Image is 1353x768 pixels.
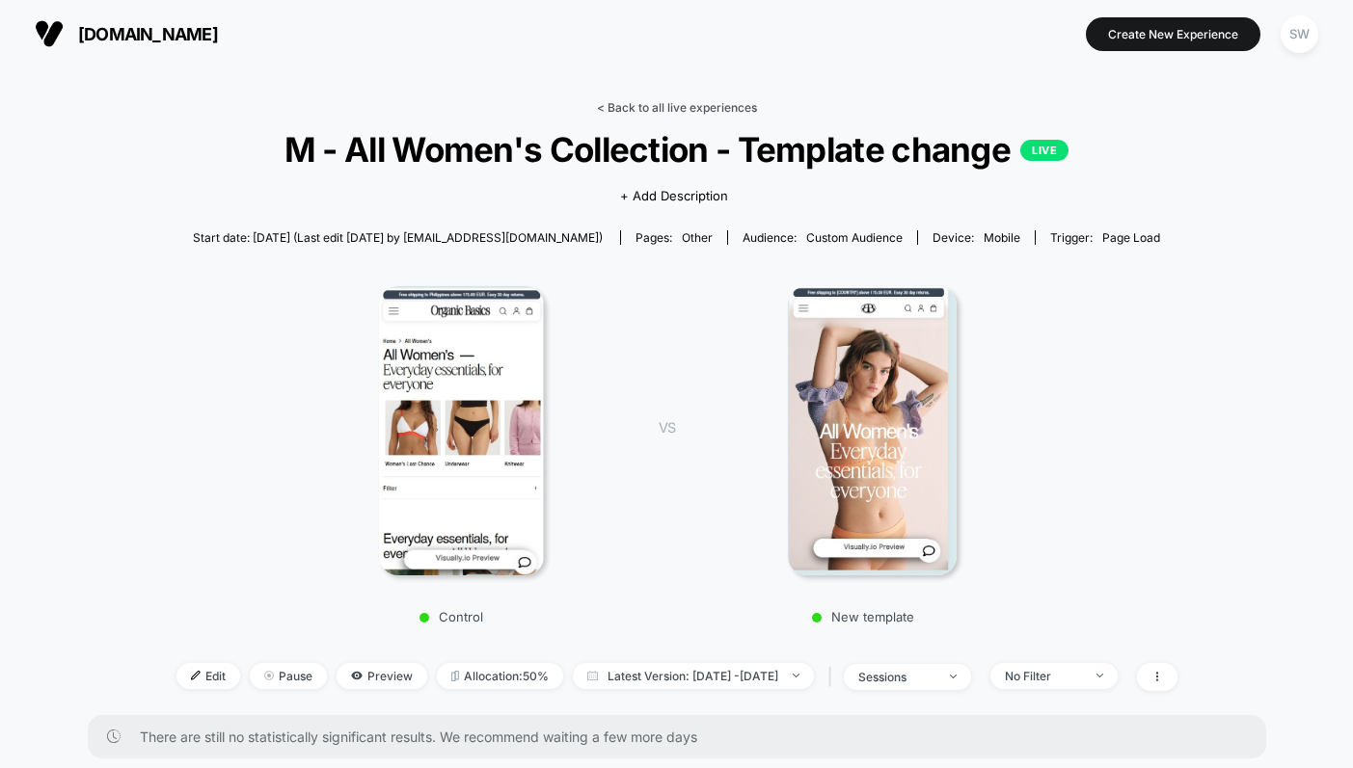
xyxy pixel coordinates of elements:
[659,419,674,436] span: VS
[1086,17,1260,51] button: Create New Experience
[1102,230,1160,245] span: Page Load
[597,100,757,115] a: < Back to all live experiences
[788,286,958,575] img: New template main
[1275,14,1324,54] button: SW
[250,663,327,689] span: Pause
[29,18,224,49] button: [DOMAIN_NAME]
[35,19,64,48] img: Visually logo
[743,230,903,245] div: Audience:
[437,663,563,689] span: Allocation: 50%
[191,671,201,680] img: edit
[264,671,274,680] img: end
[283,609,620,624] p: Control
[620,187,728,206] span: + Add Description
[193,230,603,245] span: Start date: [DATE] (Last edit [DATE] by [EMAIL_ADDRESS][DOMAIN_NAME])
[226,129,1126,170] span: M - All Women's Collection - Template change
[806,230,903,245] span: Custom Audience
[1005,669,1082,683] div: No Filter
[78,24,218,44] span: [DOMAIN_NAME]
[858,670,935,684] div: sessions
[1050,230,1160,245] div: Trigger:
[793,674,799,677] img: end
[140,728,1228,745] span: There are still no statistically significant results. We recommend waiting a few more days
[984,230,1020,245] span: mobile
[636,230,713,245] div: Pages:
[587,671,598,680] img: calendar
[451,671,459,681] img: rebalance
[1096,674,1103,677] img: end
[824,663,844,691] span: |
[917,230,1035,245] span: Device:
[950,675,957,678] img: end
[1281,15,1318,53] div: SW
[694,609,1032,624] p: New template
[1020,140,1069,161] p: LIVE
[573,663,814,689] span: Latest Version: [DATE] - [DATE]
[337,663,427,689] span: Preview
[176,663,240,689] span: Edit
[682,230,713,245] span: other
[379,286,544,575] img: Control main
